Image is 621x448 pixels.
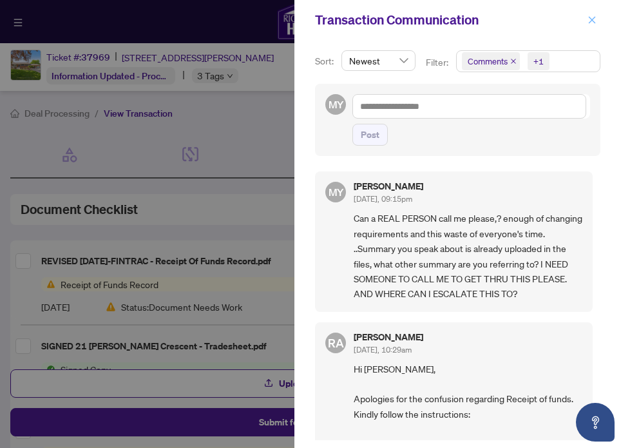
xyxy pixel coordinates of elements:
[349,51,408,70] span: Newest
[328,97,343,113] span: MY
[354,211,582,301] span: Can a REAL PERSON call me please,? enough of changing requirements and this waste of everyone's t...
[533,55,544,68] div: +1
[588,15,597,24] span: close
[426,55,450,70] p: Filter:
[354,345,412,355] span: [DATE], 10:29am
[576,403,615,442] button: Open asap
[315,54,336,68] p: Sort:
[510,58,517,64] span: close
[328,334,344,352] span: RA
[354,182,423,191] h5: [PERSON_NAME]
[468,55,508,68] span: Comments
[354,333,423,342] h5: [PERSON_NAME]
[352,124,388,146] button: Post
[315,10,584,30] div: Transaction Communication
[462,52,520,70] span: Comments
[354,194,412,204] span: [DATE], 09:15pm
[328,184,343,200] span: MY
